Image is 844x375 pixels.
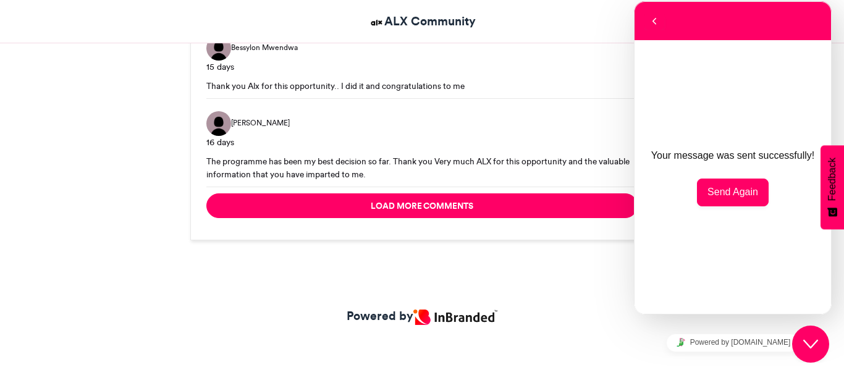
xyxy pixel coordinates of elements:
div: 16 days [206,136,638,149]
iframe: chat widget [634,329,832,356]
span: Bessylon Mwendwa [231,42,298,53]
div: The programme has been my best decision so far. Thank you Very much ALX for this opportunity and ... [206,155,638,180]
img: Inbranded [413,310,497,325]
a: ALX Community [369,12,476,30]
iframe: chat widget [792,326,832,363]
button: Feedback - Show survey [821,145,844,229]
span: Feedback [827,158,838,201]
span: [PERSON_NAME] [231,117,290,129]
img: Bessylon [206,36,231,61]
iframe: chat widget [634,1,832,314]
a: Powered by [347,307,497,325]
div: Thank you Alx for this opportunity.. I did it and congratulations to me [206,80,638,92]
div: 15 days [206,61,638,74]
img: ALX Community [369,15,384,30]
img: SAMUEL [206,111,231,136]
button: Load more comments [206,193,638,218]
